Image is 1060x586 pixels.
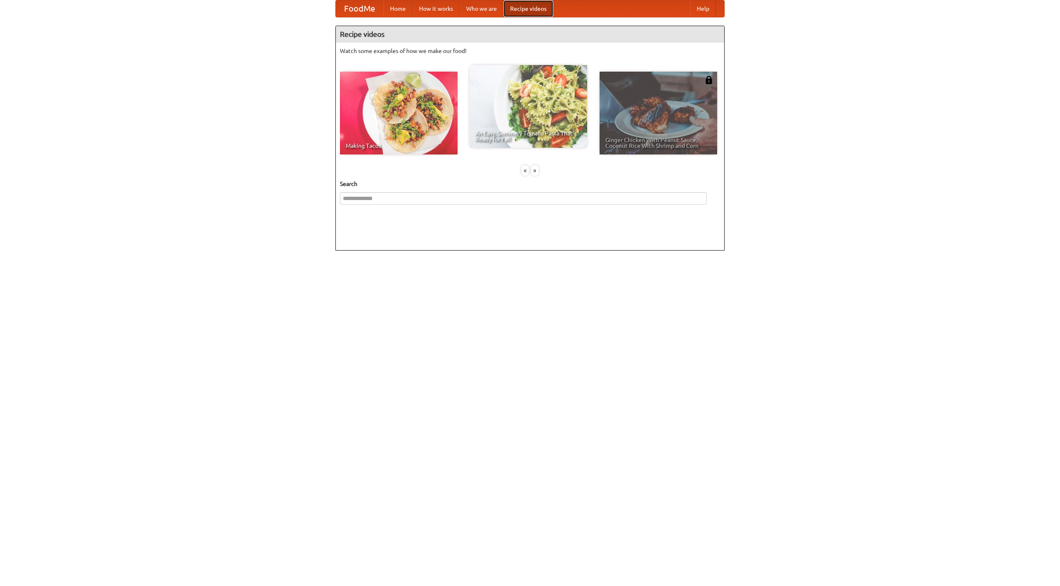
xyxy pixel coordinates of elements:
a: Home [383,0,412,17]
span: Making Tacos [346,143,452,149]
a: Recipe videos [503,0,553,17]
h4: Recipe videos [336,26,724,43]
p: Watch some examples of how we make our food! [340,47,720,55]
a: Making Tacos [340,72,458,154]
span: An Easy, Summery Tomato Pasta That's Ready for Fall [475,130,581,142]
a: Help [690,0,716,17]
a: How it works [412,0,460,17]
a: An Easy, Summery Tomato Pasta That's Ready for Fall [470,65,587,148]
div: » [531,165,539,176]
a: FoodMe [336,0,383,17]
h5: Search [340,180,720,188]
div: « [521,165,529,176]
a: Who we are [460,0,503,17]
img: 483408.png [705,76,713,84]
